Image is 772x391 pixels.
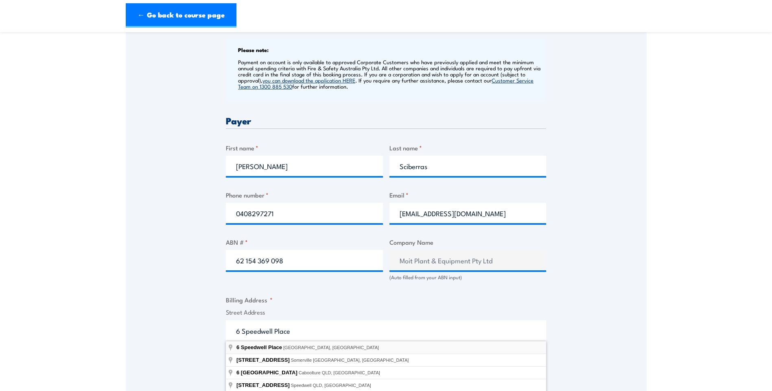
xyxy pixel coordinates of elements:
a: Customer Service Team on 1300 885 530 [238,76,534,90]
span: 6 [236,344,239,350]
b: Please note: [238,46,269,54]
span: [GEOGRAPHIC_DATA], [GEOGRAPHIC_DATA] [283,345,379,350]
a: you can download the application HERE [262,76,355,84]
div: (Auto filled from your ABN input) [389,274,547,281]
span: 6 [236,369,239,376]
label: First name [226,143,383,152]
span: Speedwell QLD, [GEOGRAPHIC_DATA] [291,383,371,388]
label: Email [389,190,547,200]
legend: Billing Address [226,295,273,304]
p: Payment on account is only available to approved Corporate Customers who have previously applied ... [238,59,544,89]
span: [GEOGRAPHIC_DATA] [241,369,297,376]
span: Caboolture QLD, [GEOGRAPHIC_DATA] [299,370,380,375]
h3: Payer [226,116,546,125]
label: Last name [389,143,547,152]
label: ABN # [226,237,383,247]
label: Phone number [226,190,383,200]
span: Somerville [GEOGRAPHIC_DATA], [GEOGRAPHIC_DATA] [291,358,409,363]
span: [STREET_ADDRESS] [236,357,290,363]
span: [STREET_ADDRESS] [236,382,290,388]
a: ← Go back to course page [126,3,236,28]
label: Company Name [389,237,547,247]
span: Speedwell Place [241,344,282,350]
label: Street Address [226,308,546,317]
input: Enter a location [226,320,546,341]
